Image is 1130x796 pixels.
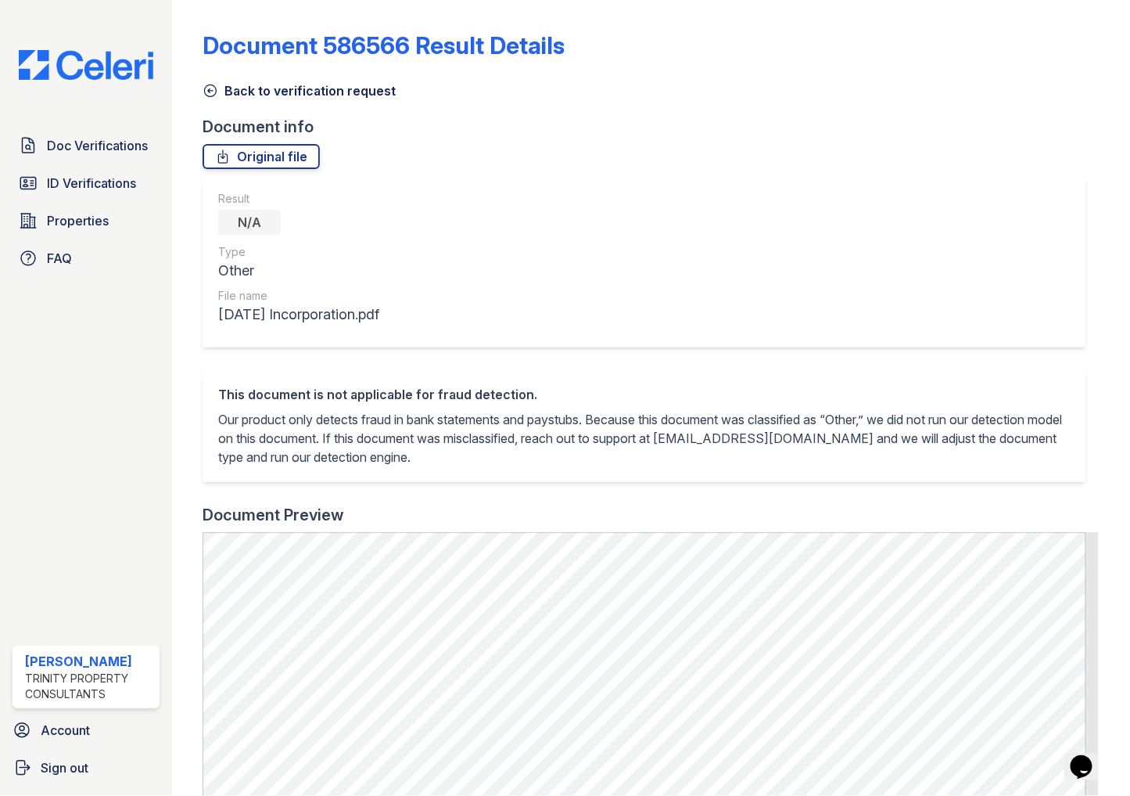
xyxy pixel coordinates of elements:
[203,504,344,526] div: Document Preview
[47,249,72,268] span: FAQ
[218,304,379,326] div: [DATE] Incorporation.pdf
[13,243,160,274] a: FAQ
[13,205,160,236] a: Properties
[218,244,379,260] div: Type
[203,31,565,59] a: Document 586566 Result Details
[203,81,396,100] a: Back to verification request
[13,167,160,199] a: ID Verifications
[13,130,160,161] a: Doc Verifications
[6,715,166,746] a: Account
[25,671,153,702] div: Trinity Property Consultants
[1064,733,1114,780] iframe: chat widget
[218,385,1071,404] div: This document is not applicable for fraud detection.
[218,260,379,282] div: Other
[218,288,379,304] div: File name
[203,116,1099,138] div: Document info
[218,210,281,235] div: N/A
[47,211,109,230] span: Properties
[6,50,166,80] img: CE_Logo_Blue-a8612792a0a2168367f1c8372b55b34899dd931a85d93a1a3d3e32e68fde9ad4.png
[25,652,153,671] div: [PERSON_NAME]
[41,721,90,740] span: Account
[218,191,379,207] div: Result
[218,410,1071,466] p: Our product only detects fraud in bank statements and paystubs. Because this document was classif...
[6,752,166,783] a: Sign out
[203,144,320,169] a: Original file
[47,174,136,193] span: ID Verifications
[47,136,148,155] span: Doc Verifications
[41,758,88,777] span: Sign out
